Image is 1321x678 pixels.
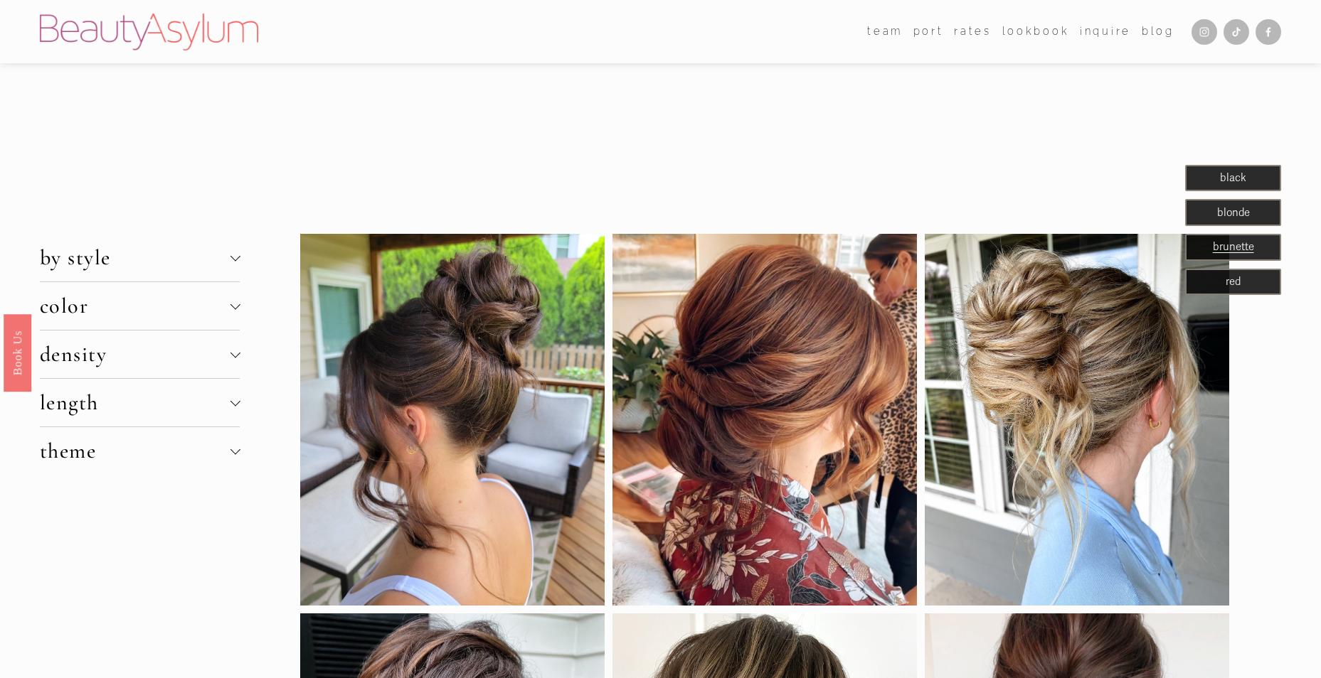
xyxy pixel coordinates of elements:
[1192,19,1217,45] a: Instagram
[913,21,944,43] a: port
[1217,206,1250,219] span: blonde
[40,438,230,464] span: theme
[40,282,240,330] button: color
[40,379,240,426] button: length
[867,22,903,41] span: team
[1224,19,1249,45] a: TikTok
[40,389,230,416] span: length
[954,21,991,43] a: Rates
[40,244,230,271] span: by style
[40,330,240,378] button: density
[867,21,903,43] a: folder dropdown
[1142,21,1174,43] a: Blog
[1226,275,1241,288] span: red
[1256,19,1281,45] a: Facebook
[1213,240,1254,253] a: brunette
[1220,171,1246,184] span: black
[40,293,230,319] span: color
[40,427,240,475] button: theme
[40,341,230,367] span: density
[40,14,258,50] img: Beauty Asylum | Bridal Hair &amp; Makeup Charlotte &amp; Atlanta
[40,234,240,281] button: by style
[1002,21,1070,43] a: Lookbook
[4,314,31,392] a: Book Us
[1080,21,1131,43] a: Inquire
